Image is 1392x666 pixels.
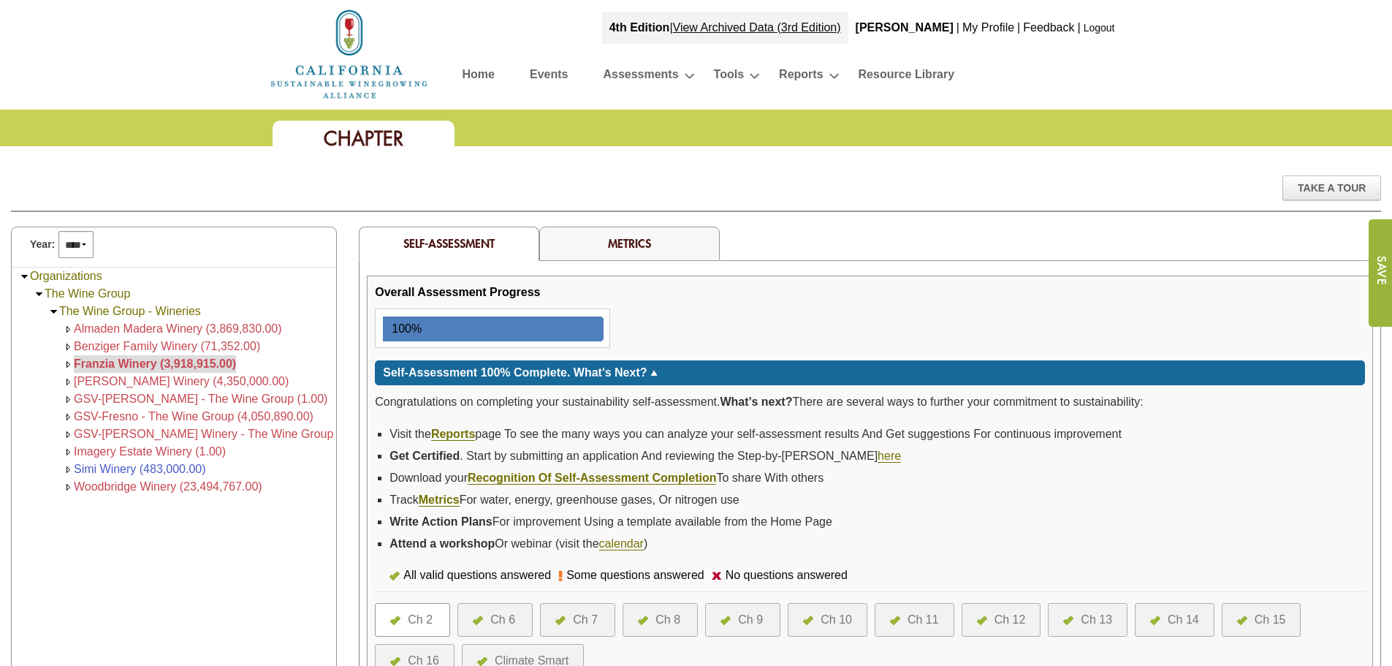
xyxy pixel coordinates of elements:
a: Woodbridge Winery (23,494,767.00) [74,480,262,493]
a: Ch 15 [1237,611,1286,629]
li: Or webinar (visit the ) [389,533,1365,555]
img: icon-no-questions-answered.png [712,572,722,580]
a: GSV-Fresno - The Wine Group (4,050,890.00) [74,410,313,423]
a: Reports [779,64,823,90]
a: Assessments [603,64,678,90]
span: Year: [30,237,55,252]
strong: Attend a workshop [389,537,495,550]
li: For improvement Using a template available from the Home Page [389,511,1365,533]
a: Ch 11 [890,611,939,629]
img: icon-all-questions-answered.png [390,657,400,666]
div: All valid questions answered [400,567,558,584]
a: Metrics [419,493,460,507]
a: Ch 7 [555,611,600,629]
div: | [955,12,961,44]
img: icon-all-questions-answered.png [720,616,731,625]
a: GSV-[PERSON_NAME] Winery - The Wine Group (1,596,359.00) [74,428,413,440]
img: logo_cswa2x.png [269,7,430,101]
a: The Wine Group - Wineries [59,305,201,317]
img: icon-all-questions-answered.png [1063,616,1073,625]
a: Organizations [30,270,102,282]
li: Download your To share With others [389,467,1365,489]
span: Self-Assessment 100% Complete. What's Next? [383,366,647,379]
a: Home [269,47,430,59]
div: Ch 7 [573,611,598,629]
a: Tools [714,64,744,90]
a: Imagery Estate Winery (1.00) [74,445,226,458]
div: Ch 12 [994,611,1026,629]
img: icon-all-questions-answered.png [390,616,400,625]
div: Take A Tour [1282,175,1381,200]
a: Logout [1084,22,1115,34]
img: icon-all-questions-answered.png [1237,616,1247,625]
a: Recognition Of Self-Assessment Completion [468,472,716,485]
input: Submit [1368,219,1392,327]
strong: Get Certified [389,450,460,462]
a: Ch 8 [638,611,682,629]
a: Franzia Winery (3,918,915.00) [74,357,236,370]
div: Overall Assessment Progress [375,284,540,301]
img: icon-all-questions-answered.png [473,616,483,625]
div: Ch 9 [738,611,763,629]
div: Ch 11 [908,611,939,629]
a: View Archived Data (3rd Edition) [673,21,841,34]
a: here [878,450,901,463]
a: GSV-[PERSON_NAME] - The Wine Group (1.00) [74,393,327,405]
strong: What’s next? [720,396,792,408]
img: icon-all-questions-answered.png [389,572,400,580]
div: | [1016,12,1022,44]
a: Ch 13 [1063,611,1112,629]
p: Congratulations on completing your sustainability self-assessment. There are several ways to furt... [375,393,1365,412]
span: Self-Assessment [403,235,495,251]
strong: 4th Edition [609,21,670,34]
div: Ch 10 [821,611,852,629]
a: [PERSON_NAME] Winery (4,350,000.00) [74,375,289,387]
div: 100% [384,318,422,340]
img: icon-all-questions-answered.png [977,616,987,625]
a: Reports [431,428,475,441]
img: icon-all-questions-answered.png [803,616,813,625]
div: Ch 13 [1081,611,1112,629]
img: icon-all-questions-answered.png [477,657,487,666]
span: Chapter [324,126,403,151]
div: Ch 2 [408,611,433,629]
a: Benziger Family Winery (71,352.00) [74,340,260,352]
div: Ch 8 [655,611,680,629]
a: Ch 12 [977,611,1026,629]
div: Ch 15 [1255,611,1286,629]
strong: Write Action Plans [389,515,492,528]
a: calendar [599,537,644,550]
div: Ch 6 [490,611,515,629]
div: No questions answered [722,567,855,584]
li: . Start by submitting an application And reviewing the Step-by-[PERSON_NAME] [389,445,1365,467]
img: icon-all-questions-answered.png [638,616,648,625]
img: Collapse Organizations [19,271,30,282]
img: Collapse The Wine Group - Wineries [48,306,59,317]
img: Collapse The Wine Group [34,289,45,300]
a: Feedback [1023,21,1074,34]
div: Ch 14 [1168,611,1199,629]
div: | [1076,12,1082,44]
a: Ch 10 [803,611,852,629]
a: Simi Winery (483,000.00) [74,463,206,475]
a: My Profile [962,21,1014,34]
div: Click for more or less content [375,360,1365,385]
b: [PERSON_NAME] [856,21,954,34]
a: Resource Library [859,64,955,90]
a: Almaden Madera Winery (3,869,830.00) [74,322,282,335]
a: Ch 6 [473,611,517,629]
li: Track For water, energy, greenhouse gases, Or nitrogen use [389,489,1365,511]
li: Visit the page To see the many ways you can analyze your self-assessment results And Get suggesti... [389,423,1365,445]
div: Some questions answered [563,567,712,584]
a: Events [530,64,568,90]
div: | [602,12,848,44]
